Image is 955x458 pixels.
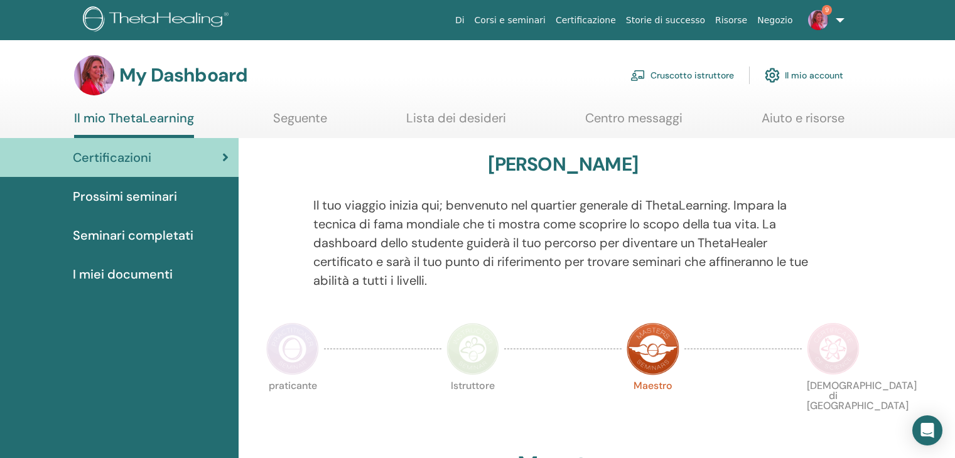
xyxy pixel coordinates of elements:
[710,9,752,32] a: Risorse
[822,5,832,15] span: 9
[73,265,173,284] span: I miei documenti
[83,6,233,35] img: logo.png
[313,196,813,290] p: Il tuo viaggio inizia qui; benvenuto nel quartier generale di ThetaLearning. Impara la tecnica di...
[630,61,734,89] a: Cruscotto istruttore
[470,9,551,32] a: Corsi e seminari
[585,110,683,135] a: Centro messaggi
[266,322,319,375] img: Practitioner
[488,153,638,176] h3: [PERSON_NAME]
[266,381,319,434] p: praticante
[627,381,679,434] p: Maestro
[273,110,327,135] a: Seguente
[912,415,942,445] div: Open Intercom Messenger
[765,65,780,86] img: cog.svg
[73,148,151,167] span: Certificazioni
[808,10,828,30] img: default.jpg
[621,9,710,32] a: Storie di successo
[74,110,194,138] a: Il mio ThetaLearning
[73,187,177,206] span: Prossimi seminari
[406,110,506,135] a: Lista dei desideri
[807,322,860,375] img: Certificate of Science
[450,9,470,32] a: Di
[762,110,844,135] a: Aiuto e risorse
[551,9,621,32] a: Certificazione
[807,381,860,434] p: [DEMOGRAPHIC_DATA] di [GEOGRAPHIC_DATA]
[446,322,499,375] img: Instructor
[765,61,843,89] a: Il mio account
[446,381,499,434] p: Istruttore
[73,226,193,245] span: Seminari completati
[119,64,247,87] h3: My Dashboard
[74,55,114,95] img: default.jpg
[627,322,679,375] img: Master
[752,9,797,32] a: Negozio
[630,70,645,81] img: chalkboard-teacher.svg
